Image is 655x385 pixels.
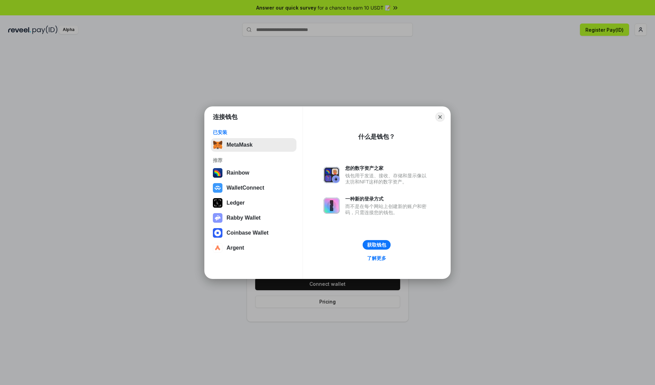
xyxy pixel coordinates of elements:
[213,213,222,223] img: svg+xml,%3Csvg%20xmlns%3D%22http%3A%2F%2Fwww.w3.org%2F2000%2Fsvg%22%20fill%3D%22none%22%20viewBox...
[345,173,430,185] div: 钱包用于发送、接收、存储和显示像以太坊和NFT这样的数字资产。
[213,183,222,193] img: svg+xml,%3Csvg%20width%3D%2228%22%20height%3D%2228%22%20viewBox%3D%220%200%2028%2028%22%20fill%3D...
[213,140,222,150] img: svg+xml,%3Csvg%20fill%3D%22none%22%20height%3D%2233%22%20viewBox%3D%220%200%2035%2033%22%20width%...
[227,245,244,251] div: Argent
[367,255,386,261] div: 了解更多
[345,165,430,171] div: 您的数字资产之家
[367,242,386,248] div: 获取钱包
[345,196,430,202] div: 一种新的登录方式
[211,241,296,255] button: Argent
[435,112,445,122] button: Close
[213,157,294,163] div: 推荐
[211,166,296,180] button: Rainbow
[213,168,222,178] img: svg+xml,%3Csvg%20width%3D%22120%22%20height%3D%22120%22%20viewBox%3D%220%200%20120%20120%22%20fil...
[323,197,340,214] img: svg+xml,%3Csvg%20xmlns%3D%22http%3A%2F%2Fwww.w3.org%2F2000%2Fsvg%22%20fill%3D%22none%22%20viewBox...
[363,240,391,250] button: 获取钱包
[211,181,296,195] button: WalletConnect
[211,196,296,210] button: Ledger
[227,185,264,191] div: WalletConnect
[227,215,261,221] div: Rabby Wallet
[213,113,237,121] h1: 连接钱包
[345,203,430,216] div: 而不是在每个网站上创建新的账户和密码，只需连接您的钱包。
[213,228,222,238] img: svg+xml,%3Csvg%20width%3D%2228%22%20height%3D%2228%22%20viewBox%3D%220%200%2028%2028%22%20fill%3D...
[213,243,222,253] img: svg+xml,%3Csvg%20width%3D%2228%22%20height%3D%2228%22%20viewBox%3D%220%200%2028%2028%22%20fill%3D...
[211,211,296,225] button: Rabby Wallet
[358,133,395,141] div: 什么是钱包？
[211,138,296,152] button: MetaMask
[227,200,245,206] div: Ledger
[323,167,340,183] img: svg+xml,%3Csvg%20xmlns%3D%22http%3A%2F%2Fwww.w3.org%2F2000%2Fsvg%22%20fill%3D%22none%22%20viewBox...
[227,230,268,236] div: Coinbase Wallet
[211,226,296,240] button: Coinbase Wallet
[363,254,390,263] a: 了解更多
[227,170,249,176] div: Rainbow
[213,129,294,135] div: 已安装
[227,142,252,148] div: MetaMask
[213,198,222,208] img: svg+xml,%3Csvg%20xmlns%3D%22http%3A%2F%2Fwww.w3.org%2F2000%2Fsvg%22%20width%3D%2228%22%20height%3...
